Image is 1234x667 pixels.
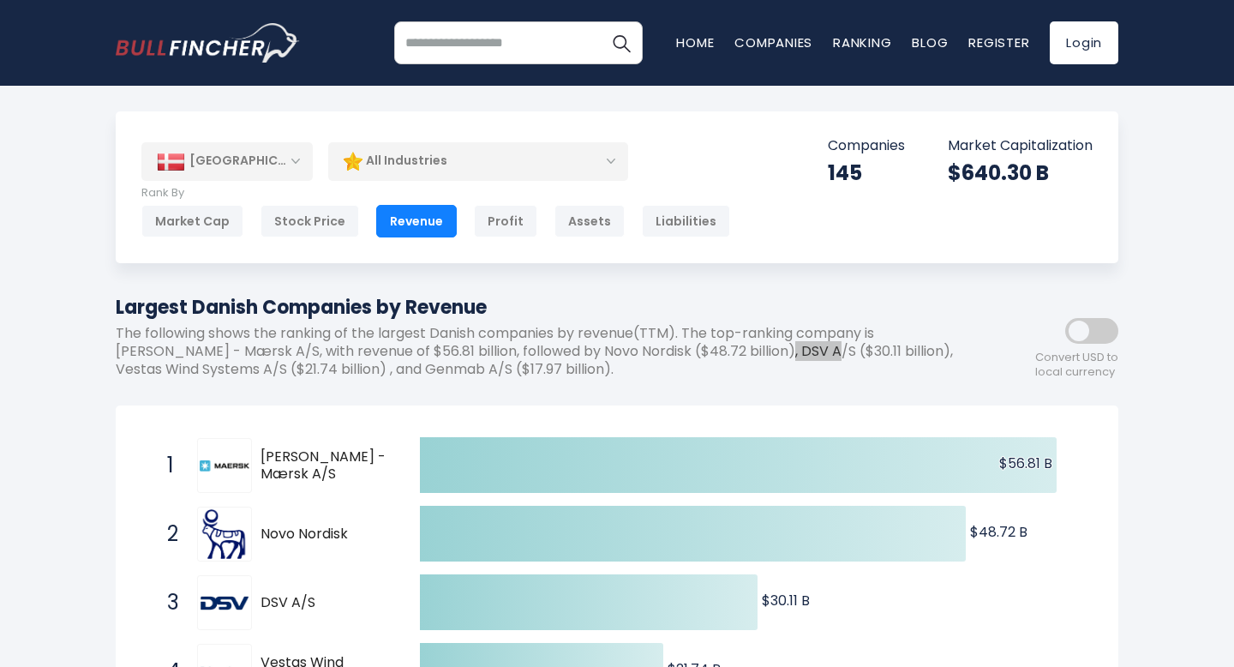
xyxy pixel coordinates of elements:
[261,526,390,544] span: Novo Nordisk
[200,596,249,611] img: DSV A/S
[159,451,176,480] span: 1
[159,588,176,617] span: 3
[159,520,176,549] span: 2
[828,137,905,155] p: Companies
[1035,351,1118,380] span: Convert USD to local currency
[141,142,313,180] div: [GEOGRAPHIC_DATA]
[968,33,1029,51] a: Register
[474,205,537,237] div: Profit
[948,159,1093,186] div: $640.30 B
[376,205,457,237] div: Revenue
[600,21,643,64] button: Search
[762,591,810,610] text: $30.11 B
[828,159,905,186] div: 145
[912,33,948,51] a: Blog
[554,205,625,237] div: Assets
[948,137,1093,155] p: Market Capitalization
[676,33,714,51] a: Home
[141,205,243,237] div: Market Cap
[970,522,1027,542] text: $48.72 B
[328,141,628,181] div: All Industries
[116,293,964,321] h1: Largest Danish Companies by Revenue
[200,509,249,559] img: Novo Nordisk
[261,594,390,612] span: DSV A/S
[116,325,964,378] p: The following shows the ranking of the largest Danish companies by revenue(TTM). The top-ranking ...
[999,454,1052,473] text: $56.81 B
[642,205,730,237] div: Liabilities
[1050,21,1118,64] a: Login
[261,448,390,484] span: [PERSON_NAME] - Mærsk A/S
[261,205,359,237] div: Stock Price
[200,460,249,472] img: A.P. Møller - Mærsk A/S
[116,23,300,63] img: bullfincher logo
[116,23,300,63] a: Go to homepage
[141,186,730,201] p: Rank By
[734,33,812,51] a: Companies
[833,33,891,51] a: Ranking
